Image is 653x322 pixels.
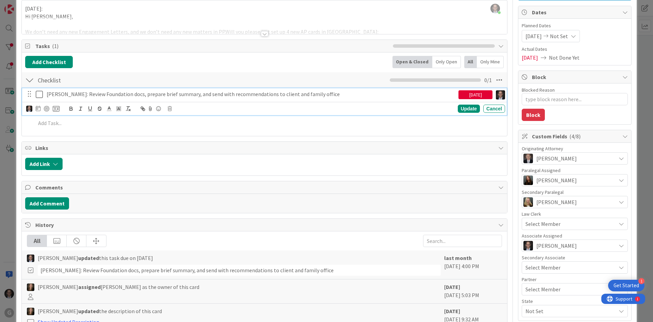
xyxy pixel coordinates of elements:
div: [DATE] 4:00 PM [444,254,502,276]
span: Select Member [525,285,560,293]
button: Add Checklist [25,56,73,68]
span: [DATE] [522,53,538,62]
img: SB [27,308,34,315]
span: Not Set [550,32,568,40]
div: Cancel [483,105,505,113]
b: updated [78,255,99,261]
div: Secondary Associate [522,255,628,260]
div: All [464,56,477,68]
input: Add Checklist... [35,74,188,86]
div: Paralegal Assigned [522,168,628,173]
span: History [35,221,495,229]
img: JT [27,255,34,262]
div: Only Open [432,56,461,68]
span: Select Member [525,220,560,228]
span: Dates [532,8,619,16]
span: Actual Dates [522,46,628,53]
button: Block [522,109,545,121]
span: [PERSON_NAME] [536,242,577,250]
span: ( 1 ) [52,43,58,49]
span: Tasks [35,42,389,50]
img: JT [26,106,32,112]
span: Support [14,1,31,9]
span: Not Done Yet [549,53,580,62]
div: Only Mine [477,56,504,68]
img: DS [523,197,533,207]
img: JT [523,241,533,250]
span: [DATE] [525,32,542,40]
div: Secondary Paralegal [522,190,628,195]
div: [PERSON_NAME]: Review Foundation docs, prepare brief summary, and send with recommendations to cl... [38,265,441,276]
span: ( 4/8 ) [569,133,581,140]
div: Law Clerk [522,212,628,216]
p: Hi [PERSON_NAME], [25,13,504,20]
span: Select Member [525,263,560,272]
b: updated [78,308,99,315]
span: [PERSON_NAME] the description of this card [38,307,162,315]
button: Add Comment [25,197,69,210]
img: pCtiUecoMaor5FdWssMd58zeQM0RUorB.jpg [490,4,500,13]
div: Open & Closed [392,56,432,68]
img: AM [523,175,533,185]
span: [PERSON_NAME] this task due on [DATE] [38,254,153,262]
img: BG [523,154,533,163]
span: [PERSON_NAME] [536,176,577,184]
span: Comments [35,183,495,191]
span: [PERSON_NAME] [536,154,577,163]
span: [PERSON_NAME] [536,198,577,206]
span: 0 / 1 [484,76,492,84]
p: [PERSON_NAME]: Review Foundation docs, prepare brief summary, and send with recommendations to cl... [47,90,456,98]
div: Partner [522,277,628,282]
span: [PERSON_NAME] [PERSON_NAME] as the owner of this card [38,283,199,291]
img: SB [27,283,34,291]
div: [DATE] 5:03 PM [444,283,502,300]
b: [DATE] [444,283,460,290]
p: [DATE]: [25,5,504,13]
img: JT [496,90,505,99]
b: last month [444,255,472,261]
input: Search... [423,235,502,247]
div: Open Get Started checklist, remaining modules: 1 [608,280,644,291]
div: [DATE] [458,90,492,99]
span: Links [35,144,495,152]
div: All [27,235,47,247]
label: Blocked Reason [522,87,555,93]
div: Originating Attorney [522,146,628,151]
span: Not Set [525,307,616,315]
b: [DATE] [444,308,460,315]
div: 1 [638,278,644,284]
div: 1 [35,3,37,8]
div: Get Started [614,282,639,289]
div: Associate Assigned [522,233,628,238]
span: Block [532,73,619,81]
div: Update [458,105,480,113]
span: Planned Dates [522,22,628,29]
b: assigned [78,283,101,290]
div: State [522,299,628,304]
span: Custom Fields [532,132,619,140]
button: Add Link [25,158,63,170]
